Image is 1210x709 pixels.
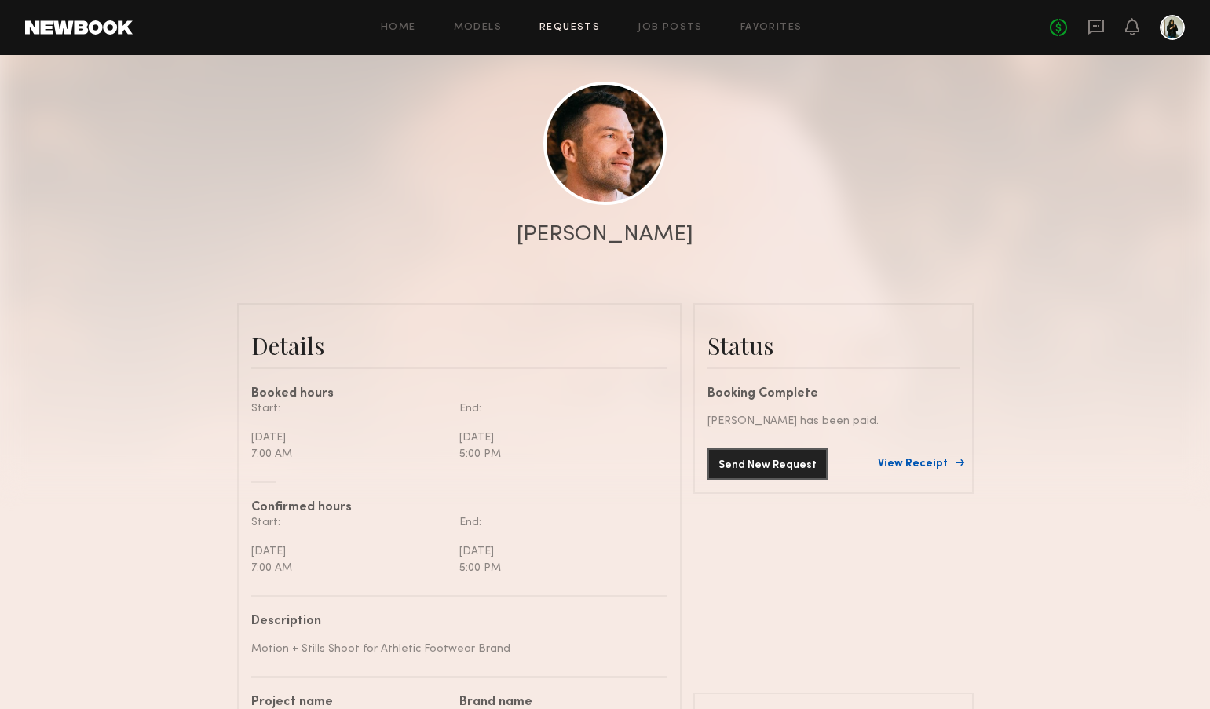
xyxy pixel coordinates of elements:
div: End: [459,400,656,417]
div: Project name [251,696,448,709]
div: Confirmed hours [251,502,667,514]
div: Start: [251,514,448,531]
div: Start: [251,400,448,417]
div: Status [707,330,960,361]
div: Details [251,330,667,361]
div: 7:00 AM [251,560,448,576]
a: Job Posts [638,23,703,33]
a: Home [381,23,416,33]
button: Send New Request [707,448,828,480]
div: Booked hours [251,388,667,400]
a: Models [454,23,502,33]
a: Requests [539,23,600,33]
div: Brand name [459,696,656,709]
div: 5:00 PM [459,446,656,462]
div: 7:00 AM [251,446,448,462]
div: End: [459,514,656,531]
div: [DATE] [251,543,448,560]
div: Booking Complete [707,388,960,400]
a: Favorites [740,23,802,33]
div: [PERSON_NAME] [517,224,693,246]
div: [DATE] [459,429,656,446]
div: 5:00 PM [459,560,656,576]
div: [DATE] [251,429,448,446]
div: Description [251,616,656,628]
div: Motion + Stills Shoot for Athletic Footwear Brand [251,641,656,657]
div: [DATE] [459,543,656,560]
a: View Receipt [878,459,960,470]
div: [PERSON_NAME] has been paid. [707,413,960,429]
